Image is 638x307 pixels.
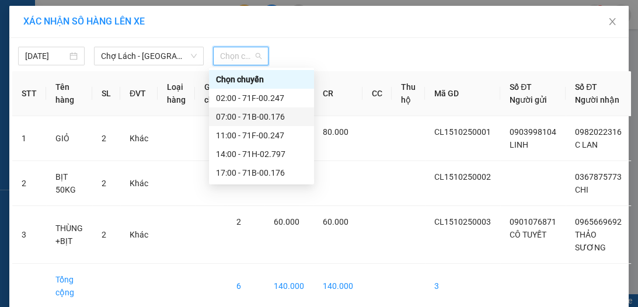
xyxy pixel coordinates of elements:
[120,206,158,264] td: Khác
[575,172,622,182] span: 0367875773
[313,71,362,116] th: CR
[216,92,307,104] div: 02:00 - 71F-00.247
[575,185,588,194] span: CHI
[216,129,307,142] div: 11:00 - 71F-00.247
[510,230,546,239] span: CÔ TUYẾT
[46,71,92,116] th: Tên hàng
[575,95,619,104] span: Người nhận
[12,71,46,116] th: STT
[102,134,106,143] span: 2
[596,6,629,39] button: Close
[425,71,500,116] th: Mã GD
[120,161,158,206] td: Khác
[12,206,46,264] td: 3
[220,47,262,65] span: Chọn chuyến
[510,217,556,226] span: 0901076871
[12,116,46,161] td: 1
[575,217,622,226] span: 0965669692
[216,110,307,123] div: 07:00 - 71B-00.176
[120,116,158,161] td: Khác
[575,82,597,92] span: Số ĐT
[216,148,307,161] div: 14:00 - 71H-02.797
[362,71,392,116] th: CC
[434,217,491,226] span: CL1510250003
[434,172,491,182] span: CL1510250002
[102,179,106,188] span: 2
[12,161,46,206] td: 2
[216,73,307,86] div: Chọn chuyến
[120,71,158,116] th: ĐVT
[46,206,92,264] td: THÙNG +BỊT
[510,140,528,149] span: LINH
[101,47,197,65] span: Chợ Lách - Sài Gòn
[274,217,299,226] span: 60.000
[323,217,348,226] span: 60.000
[92,71,120,116] th: SL
[236,217,241,226] span: 2
[608,17,617,26] span: close
[575,230,606,252] span: THẢO SƯƠNG
[510,127,556,137] span: 0903998104
[434,127,491,137] span: CL1510250001
[216,166,307,179] div: 17:00 - 71B-00.176
[195,71,227,116] th: Ghi chú
[575,127,622,137] span: 0982022316
[25,50,67,62] input: 15/10/2025
[510,95,547,104] span: Người gửi
[209,70,314,89] div: Chọn chuyến
[46,161,92,206] td: BỊT 50KG
[323,127,348,137] span: 80.000
[392,71,425,116] th: Thu hộ
[510,82,532,92] span: Số ĐT
[190,53,197,60] span: down
[46,116,92,161] td: GIỎ
[23,16,145,27] span: XÁC NHẬN SỐ HÀNG LÊN XE
[158,71,195,116] th: Loại hàng
[102,230,106,239] span: 2
[575,140,598,149] span: C LAN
